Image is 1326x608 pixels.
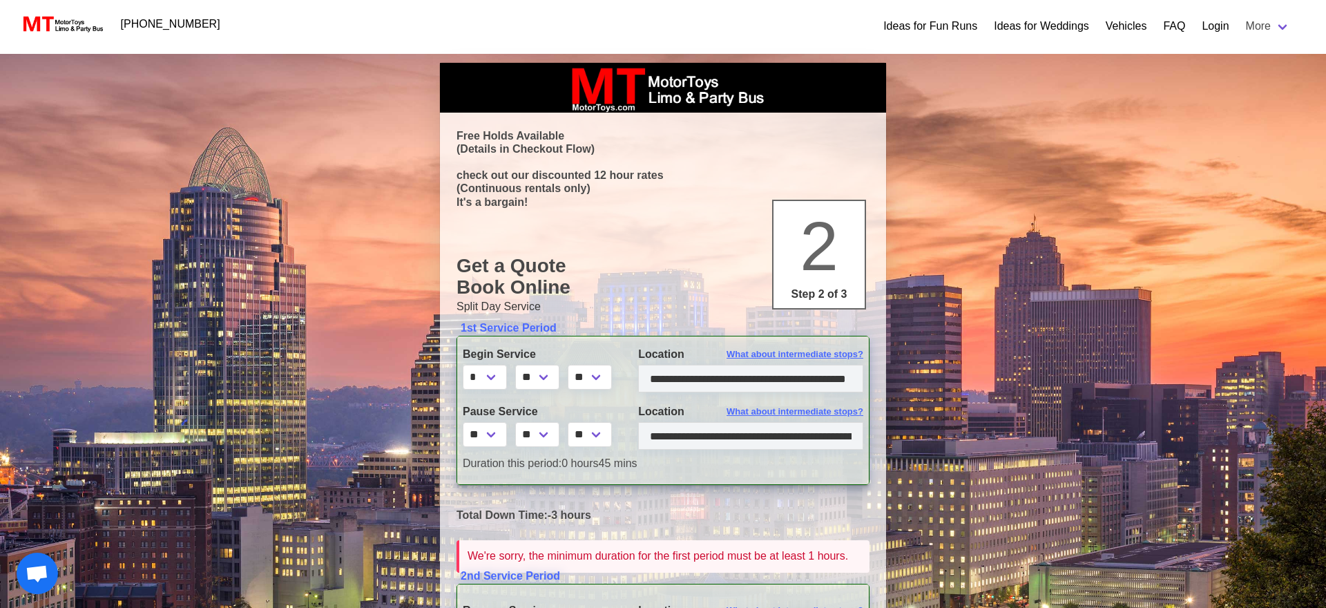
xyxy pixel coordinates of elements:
[19,15,104,34] img: MotorToys Logo
[1163,18,1185,35] a: FAQ
[779,286,859,303] p: Step 2 of 3
[457,182,869,195] p: (Continuous rentals only)
[599,457,637,469] span: 45 mins
[463,346,617,363] label: Begin Service
[727,348,863,361] span: What about intermediate stops?
[1238,12,1298,40] a: More
[638,348,684,360] span: Location
[1106,18,1147,35] a: Vehicles
[638,406,684,417] span: Location
[727,405,863,419] span: What about intermediate stops?
[17,553,58,594] div: Open chat
[457,169,869,182] p: check out our discounted 12 hour rates
[446,507,880,524] div: -3 hours
[457,255,869,298] h1: Get a Quote Book Online
[113,10,229,38] a: [PHONE_NUMBER]
[559,63,767,113] img: box_logo_brand.jpeg
[994,18,1089,35] a: Ideas for Weddings
[463,403,617,420] label: Pause Service
[457,142,869,155] p: (Details in Checkout Flow)
[1202,18,1229,35] a: Login
[463,457,561,469] span: Duration this period:
[800,207,838,285] span: 2
[457,298,869,315] p: Split Day Service
[468,549,861,564] div: We're sorry, the minimum duration for the first period must be at least 1 hours.
[452,455,874,472] div: 0 hours
[457,196,869,209] p: It's a bargain!
[883,18,977,35] a: Ideas for Fun Runs
[457,509,548,521] span: Total Down Time:
[457,129,869,142] p: Free Holds Available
